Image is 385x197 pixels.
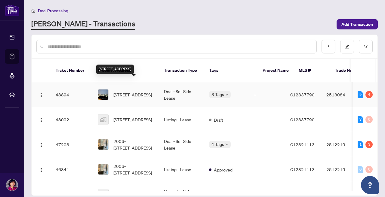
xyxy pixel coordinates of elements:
[38,8,68,14] span: Deal Processing
[39,93,44,98] img: Logo
[31,9,35,13] span: home
[290,142,315,147] span: C12321113
[36,140,46,149] button: Logo
[31,19,135,30] a: [PERSON_NAME] - Transactions
[204,59,258,82] th: Tags
[322,40,335,53] button: download
[322,82,364,107] td: 2513084
[326,44,331,49] span: download
[225,143,228,146] span: down
[340,40,354,53] button: edit
[159,59,204,82] th: Transaction Type
[294,59,330,82] th: MLS #
[337,19,378,29] button: Add Transaction
[341,20,373,29] span: Add Transaction
[249,107,285,132] td: -
[358,166,363,173] div: 0
[211,91,224,98] span: 3 Tags
[96,65,134,74] div: [STREET_ADDRESS]
[36,165,46,174] button: Logo
[113,163,154,176] span: 2006-[STREET_ADDRESS]
[39,168,44,172] img: Logo
[113,138,154,151] span: 2006-[STREET_ADDRESS]
[39,118,44,123] img: Logo
[290,167,315,172] span: C12321113
[290,117,315,122] span: C12337790
[214,117,223,123] span: Draft
[249,132,285,157] td: -
[290,92,315,97] span: C12337790
[159,157,204,182] td: Listing - Lease
[51,107,93,132] td: 48092
[365,141,373,148] div: 3
[249,82,285,107] td: -
[98,139,108,150] img: thumbnail-img
[93,59,159,82] th: Property Address
[330,59,372,82] th: Trade Number
[322,107,364,132] td: -
[214,166,233,173] span: Approved
[159,107,204,132] td: Listing - Lease
[51,59,93,82] th: Ticket Number
[98,164,108,174] img: thumbnail-img
[36,115,46,124] button: Logo
[365,166,373,173] div: 0
[5,5,19,16] img: logo
[113,91,152,98] span: [STREET_ADDRESS]
[36,90,46,99] button: Logo
[51,82,93,107] td: 48894
[113,116,152,123] span: [STREET_ADDRESS]
[39,143,44,147] img: Logo
[364,44,368,49] span: filter
[51,132,93,157] td: 47203
[258,59,294,82] th: Project Name
[345,44,349,49] span: edit
[211,141,224,148] span: 4 Tags
[365,116,373,123] div: 0
[361,176,379,194] button: Open asap
[225,93,228,96] span: down
[322,132,364,157] td: 2512219
[358,91,363,98] div: 9
[365,91,373,98] div: 4
[359,40,373,53] button: filter
[159,132,204,157] td: Deal - Sell Side Lease
[358,141,363,148] div: 1
[51,157,93,182] td: 46841
[358,116,363,123] div: 7
[249,157,285,182] td: -
[98,114,108,125] img: thumbnail-img
[322,157,364,182] td: 2512219
[98,89,108,100] img: thumbnail-img
[6,179,18,191] img: Profile Icon
[159,82,204,107] td: Deal - Sell Side Lease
